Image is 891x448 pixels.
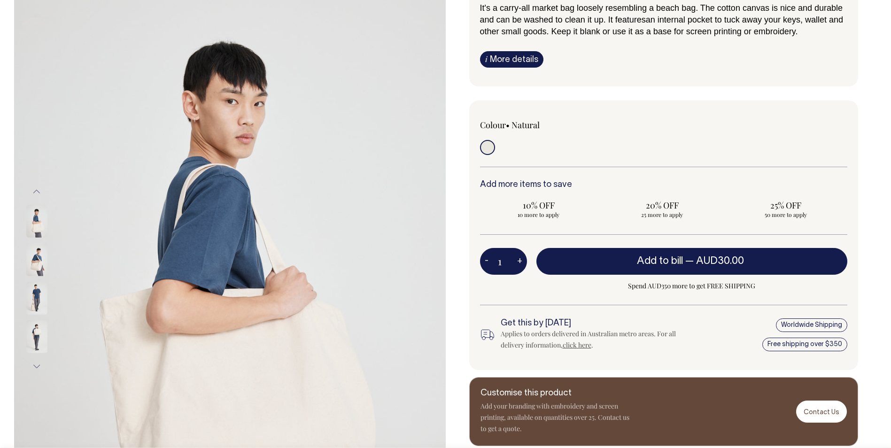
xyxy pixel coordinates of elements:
span: 20% OFF [608,200,716,211]
input: 20% OFF 25 more to apply [603,197,721,221]
h6: Get this by [DATE] [501,319,681,328]
input: 10% OFF 10 more to apply [480,197,598,221]
img: natural [26,282,47,315]
h6: Add more items to save [480,180,848,190]
img: natural [26,243,47,276]
span: — [685,256,746,266]
span: It's a carry-all market bag loosely resembling a beach bag. The cotton canvas is nice and durable... [480,3,843,24]
div: Colour [480,119,627,131]
label: Natural [511,119,540,131]
p: Add your branding with embroidery and screen printing, available on quantities over 25. Contact u... [480,401,631,434]
span: an internal pocket to tuck away your keys, wallet and other small goods. Keep it blank or use it ... [480,15,843,36]
a: iMore details [480,51,543,68]
button: Previous [30,181,44,202]
img: natural [26,320,47,353]
span: Add to bill [637,256,683,266]
span: 10 more to apply [485,211,593,218]
button: Add to bill —AUD30.00 [536,248,848,274]
span: 25% OFF [731,200,840,211]
span: i [485,54,488,64]
a: click here [563,340,591,349]
button: Next [30,356,44,377]
h6: Customise this product [480,389,631,398]
button: - [480,252,493,271]
span: • [506,119,510,131]
a: Contact Us [796,401,847,423]
span: Spend AUD350 more to get FREE SHIPPING [536,280,848,292]
span: t features [611,15,646,24]
div: Applies to orders delivered in Australian metro areas. For all delivery information, . [501,328,681,351]
span: AUD30.00 [696,256,744,266]
input: 25% OFF 50 more to apply [727,197,845,221]
img: natural [26,205,47,238]
span: 25 more to apply [608,211,716,218]
span: 10% OFF [485,200,593,211]
button: + [512,252,527,271]
span: 50 more to apply [731,211,840,218]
